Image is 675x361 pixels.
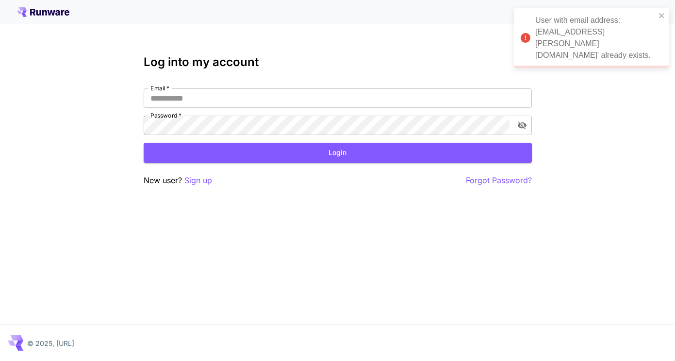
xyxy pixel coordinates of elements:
h3: Log into my account [144,55,532,69]
div: User with email address: [EMAIL_ADDRESS][PERSON_NAME][DOMAIN_NAME]' already exists. [535,15,656,61]
label: Password [150,111,181,120]
p: © 2025, [URL] [27,338,74,348]
button: toggle password visibility [513,117,531,134]
button: Forgot Password? [466,174,532,187]
button: Login [144,143,532,163]
label: Email [150,84,169,92]
button: Sign up [184,174,212,187]
p: New user? [144,174,212,187]
button: close [659,12,665,19]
